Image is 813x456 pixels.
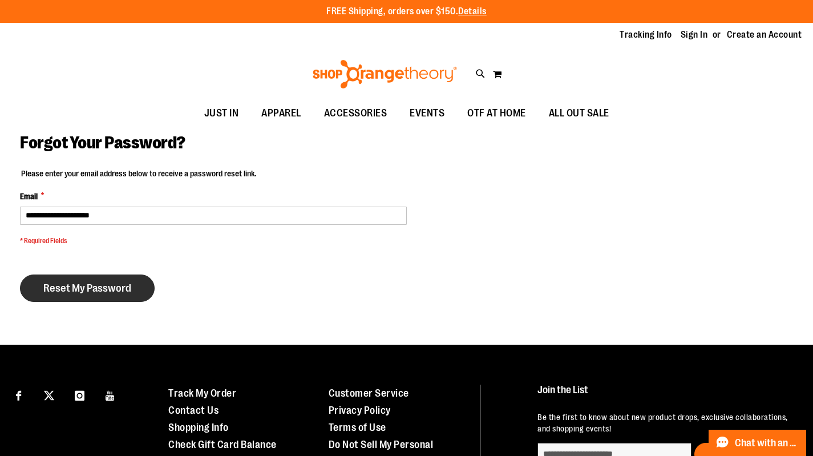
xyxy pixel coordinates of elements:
span: APPAREL [261,100,301,126]
span: Chat with an Expert [735,438,799,449]
p: Be the first to know about new product drops, exclusive collaborations, and shopping events! [537,411,791,434]
a: Check Gift Card Balance [168,439,277,450]
a: Contact Us [168,405,219,416]
p: FREE Shipping, orders over $150. [326,5,487,18]
img: Shop Orangetheory [311,60,459,88]
span: * Required Fields [20,236,407,246]
a: Terms of Use [329,422,386,433]
a: Visit our X page [39,385,59,405]
span: Reset My Password [43,282,131,294]
span: ACCESSORIES [324,100,387,126]
a: Privacy Policy [329,405,391,416]
a: Visit our Youtube page [100,385,120,405]
span: Email [20,191,38,202]
span: EVENTS [410,100,444,126]
span: Forgot Your Password? [20,133,185,152]
span: OTF AT HOME [467,100,526,126]
a: Details [458,6,487,17]
a: Sign In [681,29,708,41]
a: Customer Service [329,388,409,399]
img: Twitter [44,390,54,401]
a: Visit our Facebook page [9,385,29,405]
button: Chat with an Expert [709,430,807,456]
a: Create an Account [727,29,802,41]
a: Visit our Instagram page [70,385,90,405]
button: Reset My Password [20,275,155,302]
a: Track My Order [168,388,236,399]
a: Shopping Info [168,422,229,433]
span: ALL OUT SALE [549,100,609,126]
h4: Join the List [537,385,791,406]
span: JUST IN [204,100,239,126]
a: Tracking Info [620,29,672,41]
legend: Please enter your email address below to receive a password reset link. [20,168,257,179]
